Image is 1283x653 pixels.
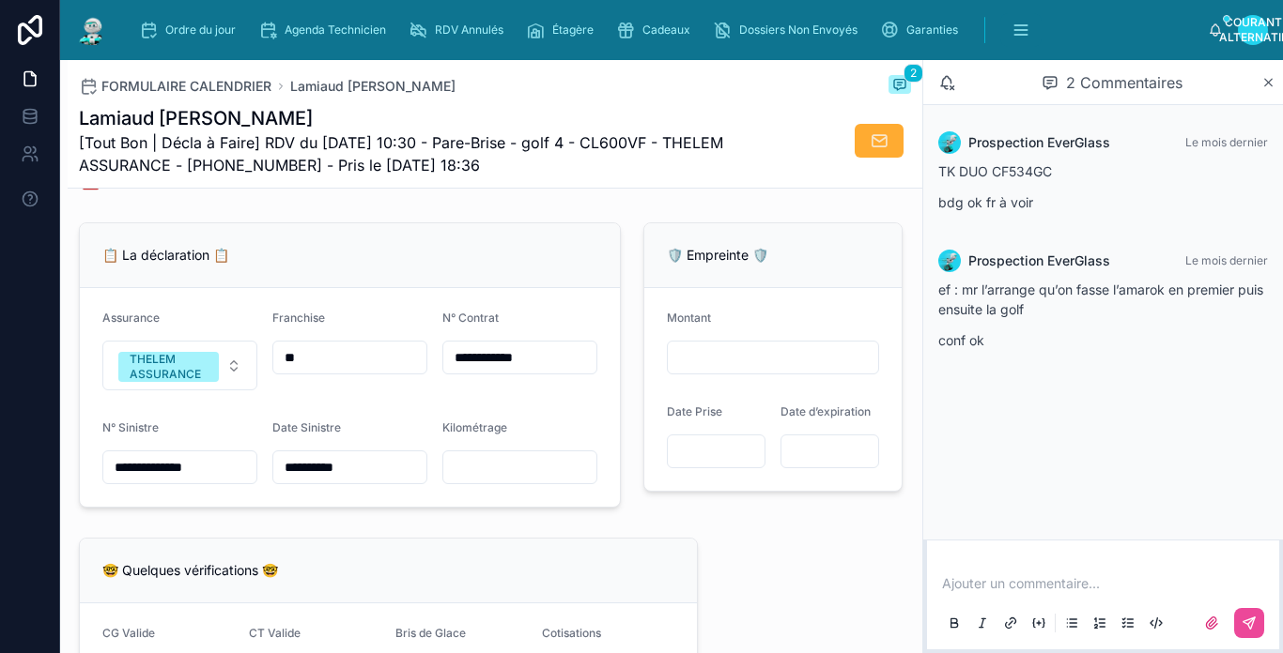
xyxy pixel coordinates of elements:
a: Dossiers Non Envoyés [707,13,871,47]
span: Dossiers Non Envoyés [739,23,858,38]
span: Franchise [272,311,325,325]
a: Agenda Technicien [253,13,399,47]
a: Ordre du jour [133,13,249,47]
a: Étagère [520,13,607,47]
a: FORMULAIRE CALENDRIER [79,77,271,96]
a: Lamiaud [PERSON_NAME] [290,77,456,96]
button: 2 [889,75,911,98]
p: conf ok [938,330,1268,350]
span: Le mois dernier [1185,135,1268,149]
p: bdg ok fr à voir [938,192,1268,212]
p: TK DUO CF534GC [938,161,1268,181]
p: ef : mr l’arrange qu’on fasse l’amarok en premier puis ensuite la golf [938,280,1268,319]
a: Garanties [874,13,971,47]
span: FORMULAIRE CALENDRIER [101,77,271,96]
span: Étagère [552,23,594,38]
a: RDV Annulés [403,13,517,47]
span: Date d’expiration [781,404,871,418]
div: THELEM ASSURANCE [130,352,208,382]
span: Garanties [906,23,958,38]
span: Le mois dernier [1185,253,1268,267]
span: Date Prise [667,404,722,418]
span: 🤓 Quelques vérifications 🤓 [102,562,278,578]
a: Cadeaux [611,13,703,47]
span: Ordre du jour [165,23,236,38]
span: N° Sinistre [102,420,159,434]
span: Cadeaux [642,23,690,38]
span: 2 Commentaires [1066,71,1183,94]
span: 2 [904,64,923,83]
span: Cotisations [542,626,601,640]
span: Kilométrage [442,420,507,434]
span: Assurance [102,311,160,325]
span: CT Valide [249,626,301,640]
span: 🛡️ Empreinte 🛡️ [667,247,768,263]
span: Bris de Glace [395,626,466,640]
span: Prospection EverGlass [968,251,1110,270]
span: Montant [667,311,711,325]
span: Date Sinistre [272,420,341,434]
span: 📋 La déclaration 📋 [102,247,229,263]
img: Logo de l’application [75,15,109,45]
span: Prospection EverGlass [968,133,1110,152]
span: N° Contrat [442,311,499,325]
span: CG Valide [102,626,155,640]
span: RDV Annulés [435,23,503,38]
span: Agenda Technicien [285,23,386,38]
span: [Tout Bon | Décla à Faire] RDV du [DATE] 10:30 - Pare-Brise - golf 4 - CL600VF - THELEM ASSURANCE... [79,131,770,176]
button: Bouton de sélection [102,341,257,390]
h1: Lamiaud [PERSON_NAME] [79,105,770,131]
div: contenu défilant [124,9,1208,51]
